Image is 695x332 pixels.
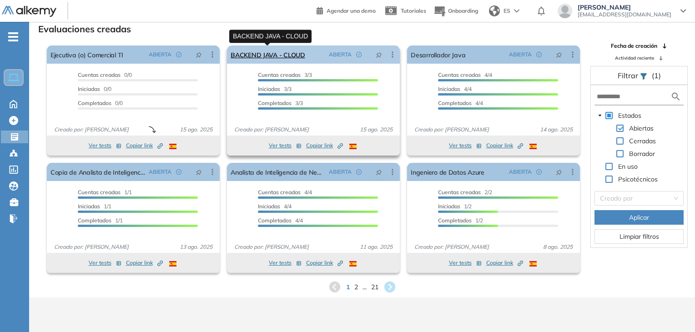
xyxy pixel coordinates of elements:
[598,113,602,118] span: caret-down
[78,217,111,224] span: Completados
[169,144,176,149] img: ESP
[438,189,481,196] span: Cuentas creadas
[489,5,500,16] img: world
[618,175,658,183] span: Psicotécnicos
[376,168,382,176] span: pushpin
[549,47,569,62] button: pushpin
[514,9,519,13] img: arrow
[356,52,362,57] span: check-circle
[438,203,472,210] span: 1/2
[629,124,654,132] span: Abiertas
[652,70,661,81] span: (1)
[327,7,376,14] span: Agendar una demo
[369,47,389,62] button: pushpin
[306,259,343,267] span: Copiar link
[438,217,472,224] span: Completados
[50,45,123,64] a: Ejecutiva (o) Comercial TI
[258,203,280,210] span: Iniciadas
[449,140,482,151] button: Ver tests
[438,100,483,106] span: 4/4
[78,86,100,92] span: Iniciadas
[504,7,510,15] span: ES
[629,137,656,145] span: Cerradas
[169,261,176,267] img: ESP
[556,51,562,58] span: pushpin
[438,86,460,92] span: Iniciadas
[258,217,292,224] span: Completados
[616,110,643,121] span: Estados
[448,7,478,14] span: Onboarding
[176,243,216,251] span: 13 ago. 2025
[149,50,171,59] span: ABIERTA
[486,259,523,267] span: Copiar link
[401,7,426,14] span: Tutoriales
[126,140,163,151] button: Copiar link
[578,4,671,11] span: [PERSON_NAME]
[509,50,532,59] span: ABIERTA
[231,126,312,134] span: Creado por: [PERSON_NAME]
[438,217,483,224] span: 1/2
[78,217,123,224] span: 1/1
[78,71,132,78] span: 0/0
[349,144,357,149] img: ESP
[317,5,376,15] a: Agendar una demo
[411,243,493,251] span: Creado por: [PERSON_NAME]
[78,100,111,106] span: Completados
[78,203,111,210] span: 1/1
[231,243,312,251] span: Creado por: [PERSON_NAME]
[611,42,657,50] span: Fecha de creación
[619,231,659,241] span: Limpiar filtros
[509,168,532,176] span: ABIERTA
[176,169,181,175] span: check-circle
[536,52,542,57] span: check-circle
[231,45,305,64] a: BACKEND JAVA - CLOUD
[349,261,357,267] img: ESP
[269,140,302,151] button: Ver tests
[371,282,378,292] span: 21
[376,51,382,58] span: pushpin
[258,189,301,196] span: Cuentas creadas
[356,243,396,251] span: 11 ago. 2025
[627,148,657,159] span: Borrador
[50,163,145,181] a: Copia de Analista de Inteligencia de Negocios.
[411,126,493,134] span: Creado por: [PERSON_NAME]
[78,189,132,196] span: 1/1
[556,168,562,176] span: pushpin
[486,141,523,150] span: Copiar link
[258,217,303,224] span: 4/4
[258,189,312,196] span: 4/4
[126,257,163,268] button: Copiar link
[433,1,478,21] button: Onboarding
[670,91,681,102] img: search icon
[539,243,576,251] span: 8 ago. 2025
[616,174,660,185] span: Psicotécnicos
[8,36,18,38] i: -
[78,71,121,78] span: Cuentas creadas
[149,168,171,176] span: ABIERTA
[329,50,352,59] span: ABIERTA
[618,162,638,171] span: En uso
[196,51,202,58] span: pushpin
[89,257,121,268] button: Ver tests
[354,282,358,292] span: 2
[356,126,396,134] span: 15 ago. 2025
[258,86,292,92] span: 3/3
[486,140,523,151] button: Copiar link
[78,86,111,92] span: 0/0
[258,203,292,210] span: 4/4
[536,169,542,175] span: check-circle
[578,11,671,18] span: [EMAIL_ADDRESS][DOMAIN_NAME]
[438,86,472,92] span: 4/4
[176,52,181,57] span: check-circle
[258,86,280,92] span: Iniciadas
[38,24,131,35] h3: Evaluaciones creadas
[529,261,537,267] img: ESP
[346,282,350,292] span: 1
[438,71,481,78] span: Cuentas creadas
[449,257,482,268] button: Ver tests
[629,150,655,158] span: Borrador
[618,71,640,80] span: Filtrar
[269,257,302,268] button: Ver tests
[176,126,216,134] span: 15 ago. 2025
[369,165,389,179] button: pushpin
